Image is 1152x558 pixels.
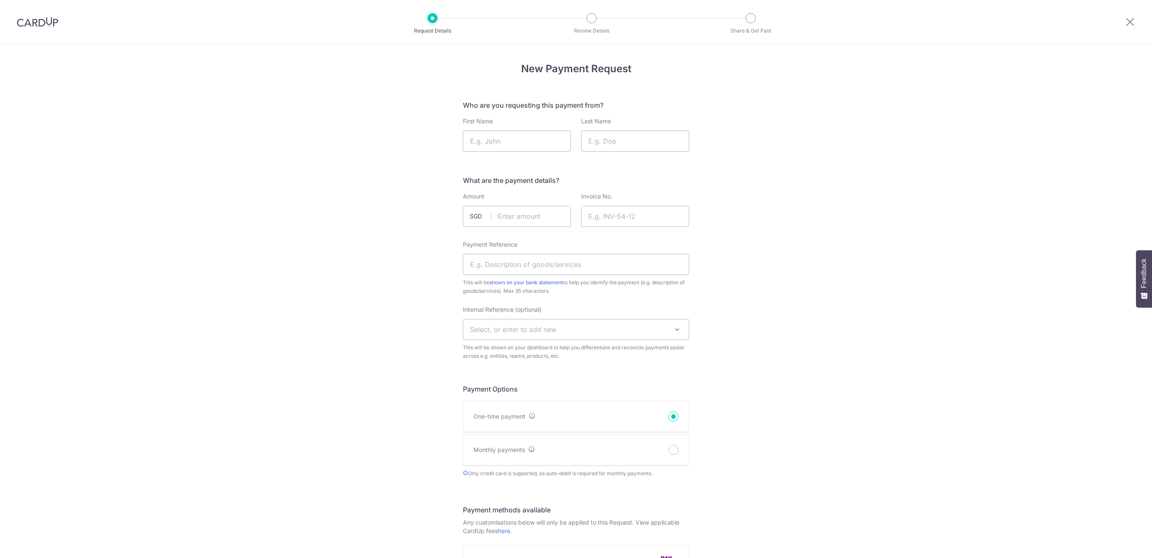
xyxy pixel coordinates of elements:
[463,117,493,125] label: First Name
[581,206,689,227] input: E.g. INV-54-12
[489,279,563,286] a: shown on your bank statement
[560,27,623,35] p: Review Details
[401,27,464,35] p: Request Details
[463,254,689,275] input: E.g. Description of goods/services
[473,413,525,420] span: One-time payment
[463,469,689,478] span: Only credit card is supported, as auto-debit is required for monthly payments.
[463,305,541,314] label: Internal Reference (optional)
[463,131,571,152] input: E.g. John
[17,17,58,27] img: CardUp
[470,212,492,220] span: SGD
[463,505,689,515] h5: Payment methods available
[1140,259,1148,288] span: Feedback
[463,206,571,227] input: Enter amount
[463,384,689,394] h5: Payment Options
[470,325,557,334] span: Select, or enter to add new
[463,192,484,201] label: Amount
[463,61,689,76] h4: New Payment Request
[581,131,689,152] input: E.g. Doe
[463,175,689,185] h5: What are the payment details?
[473,446,525,453] span: Monthly payments
[463,240,517,249] label: Payment Reference
[463,100,689,110] h5: Who are you requesting this payment from?
[581,192,612,201] label: Invoice No.
[581,117,611,125] label: Last Name
[1136,250,1152,308] button: Feedback - Show survey
[498,527,510,534] a: here
[463,518,689,535] p: Any customisations below will only be applied to this Request. View applicable CardUp fees .
[463,278,689,295] span: This will be to help you identify the payment (e.g. description of goods/services). Max 35 charac...
[463,343,689,360] span: This will be shown on your dashboard to help you differentiate and reconcile payments easier acro...
[719,27,782,35] p: Share & Get Paid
